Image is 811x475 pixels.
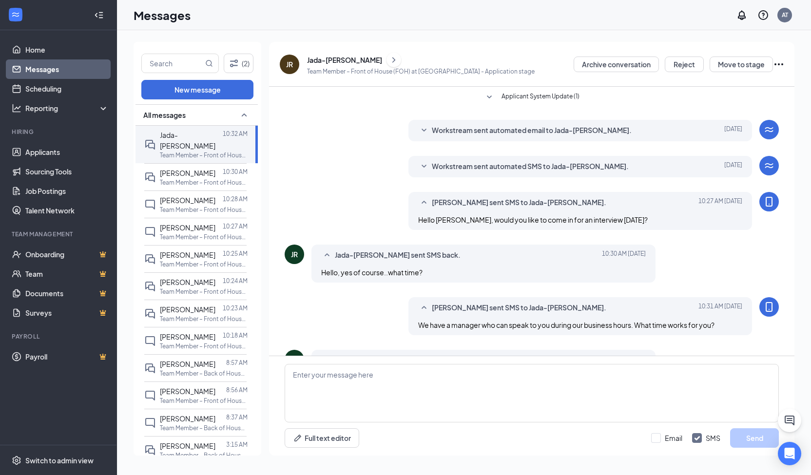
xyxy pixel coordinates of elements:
[307,67,535,76] p: Team Member – Front of House (FOH) at [GEOGRAPHIC_DATA] - Application stage
[144,335,156,347] svg: ChatInactive
[698,197,742,209] span: [DATE] 10:27 AM
[12,103,21,113] svg: Analysis
[778,442,801,465] div: Open Intercom Messenger
[144,253,156,265] svg: DoubleChat
[291,249,298,259] div: JR
[25,40,109,59] a: Home
[144,417,156,429] svg: ChatInactive
[724,125,742,136] span: [DATE]
[574,57,659,72] button: Archive conversation
[773,58,785,70] svg: Ellipses
[160,387,215,396] span: [PERSON_NAME]
[226,413,248,421] p: 8:37 AM
[12,456,21,465] svg: Settings
[160,178,248,187] p: Team Member – Front of House (FOH) at [GEOGRAPHIC_DATA]
[160,206,248,214] p: Team Member – Front of House (FOH) at [GEOGRAPHIC_DATA]
[25,103,109,113] div: Reporting
[418,321,714,329] span: We have a manager who can speak to you during our business hours. What time works for you?
[223,331,248,340] p: 10:18 AM
[160,287,248,296] p: Team Member – Front of House (FOH) at [GEOGRAPHIC_DATA]
[144,139,156,151] svg: DoubleChat
[418,197,430,209] svg: SmallChevronUp
[335,249,461,261] span: Jada-[PERSON_NAME] sent SMS back.
[160,369,248,378] p: Team Member – Back of House (BOH) at [GEOGRAPHIC_DATA]
[25,245,109,264] a: OnboardingCrown
[602,249,646,261] span: [DATE] 10:30 AM
[25,303,109,323] a: SurveysCrown
[730,428,779,448] button: Send
[321,268,423,277] span: Hello, yes of course..what time?
[134,7,191,23] h1: Messages
[321,355,333,366] svg: SmallChevronUp
[12,230,107,238] div: Team Management
[144,308,156,320] svg: DoubleChat
[293,433,303,443] svg: Pen
[160,441,215,450] span: [PERSON_NAME]
[602,355,646,366] span: [DATE] 10:32 AM
[238,109,250,121] svg: SmallChevronUp
[389,54,399,66] svg: ChevronRight
[502,92,579,103] span: Applicant System Update (1)
[25,264,109,284] a: TeamCrown
[418,125,430,136] svg: SmallChevronDown
[784,415,795,426] svg: ChatActive
[763,301,775,313] svg: MobileSms
[160,223,215,232] span: [PERSON_NAME]
[160,332,215,341] span: [PERSON_NAME]
[144,281,156,292] svg: DoubleChat
[483,92,579,103] button: SmallChevronDownApplicant System Update (1)
[160,414,215,423] span: [PERSON_NAME]
[763,196,775,208] svg: MobileSms
[25,142,109,162] a: Applicants
[25,347,109,366] a: PayrollCrown
[321,249,333,261] svg: SmallChevronUp
[432,161,629,172] span: Workstream sent automated SMS to Jada-[PERSON_NAME].
[12,332,107,341] div: Payroll
[160,169,215,177] span: [PERSON_NAME]
[160,250,215,259] span: [PERSON_NAME]
[418,161,430,172] svg: SmallChevronDown
[778,409,801,432] button: ChatActive
[25,181,109,201] a: Job Postings
[25,59,109,79] a: Messages
[710,57,773,72] button: Move to stage
[160,131,215,150] span: Jada-[PERSON_NAME]
[226,359,248,367] p: 8:57 AM
[285,428,359,448] button: Full text editorPen
[160,233,248,241] p: Team Member – Front of House (FOH) at [GEOGRAPHIC_DATA]
[160,360,215,368] span: [PERSON_NAME]
[144,362,156,374] svg: DoubleChat
[25,456,94,465] div: Switch to admin view
[763,124,775,135] svg: WorkstreamLogo
[160,260,248,268] p: Team Member – Front of House (FOH) at [GEOGRAPHIC_DATA]
[226,440,248,449] p: 3:15 AM
[736,9,748,21] svg: Notifications
[25,162,109,181] a: Sourcing Tools
[432,197,606,209] span: [PERSON_NAME] sent SMS to Jada-[PERSON_NAME].
[418,302,430,314] svg: SmallChevronUp
[223,249,248,258] p: 10:25 AM
[291,355,298,364] div: JR
[432,125,632,136] span: Workstream sent automated email to Jada-[PERSON_NAME].
[160,451,248,459] p: Team Member – Back of House (BOH) at Mineola
[160,315,248,323] p: Team Member – Front of House (FOH) at [GEOGRAPHIC_DATA]
[144,444,156,456] svg: DoubleChat
[142,54,203,73] input: Search
[160,424,248,432] p: Team Member – Back of House (BOH) at [GEOGRAPHIC_DATA]
[205,59,213,67] svg: MagnifyingGlass
[782,11,788,19] div: AT
[160,342,248,350] p: Team Member – Front of House (FOH) at [GEOGRAPHIC_DATA]
[223,130,248,138] p: 10:32 AM
[160,397,248,405] p: Team Member – Front of House (FOH) at [GEOGRAPHIC_DATA]
[483,92,495,103] svg: SmallChevronDown
[307,55,382,65] div: Jada-[PERSON_NAME]
[160,151,248,159] p: Team Member – Front of House (FOH) at [GEOGRAPHIC_DATA]
[25,79,109,98] a: Scheduling
[698,302,742,314] span: [DATE] 10:31 AM
[757,9,769,21] svg: QuestionInfo
[432,302,606,314] span: [PERSON_NAME] sent SMS to Jada-[PERSON_NAME].
[141,80,253,99] button: New message
[160,196,215,205] span: [PERSON_NAME]
[144,226,156,238] svg: ChatInactive
[94,10,104,20] svg: Collapse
